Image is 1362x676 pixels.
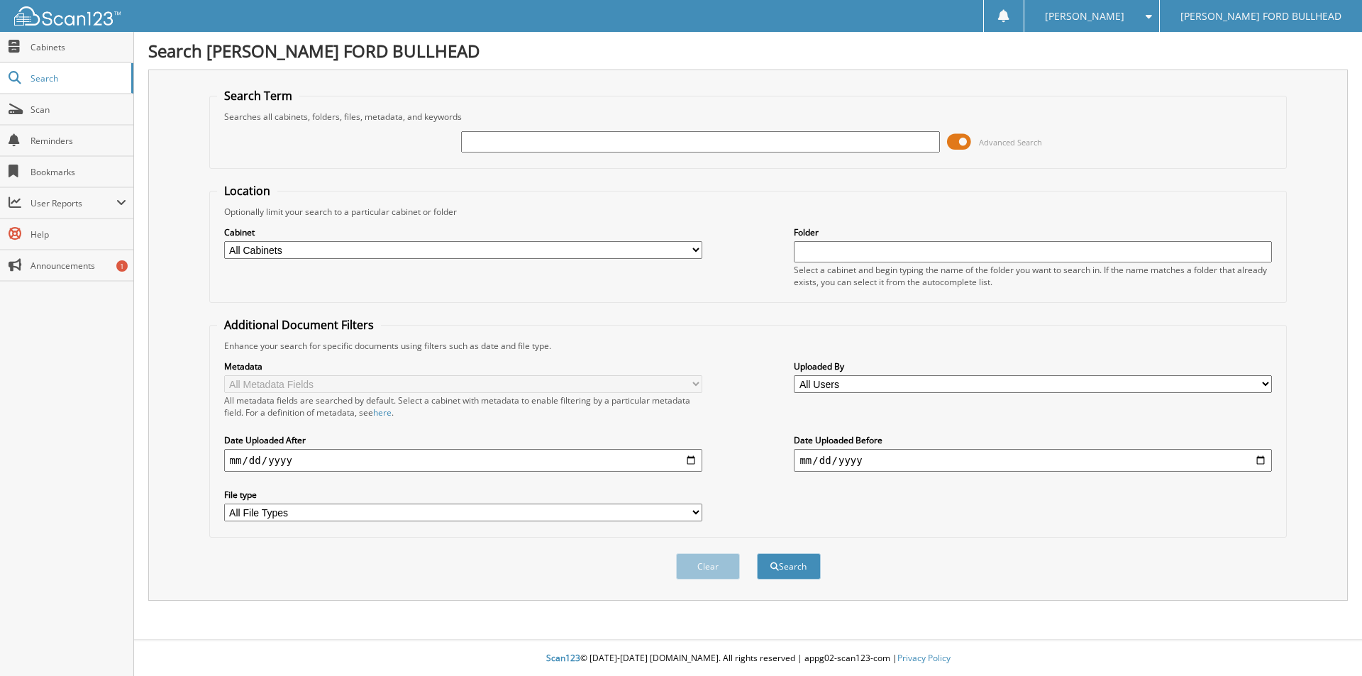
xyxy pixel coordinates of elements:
[897,652,951,664] a: Privacy Policy
[217,206,1280,218] div: Optionally limit your search to a particular cabinet or folder
[217,183,277,199] legend: Location
[1045,12,1124,21] span: [PERSON_NAME]
[224,226,702,238] label: Cabinet
[794,226,1272,238] label: Folder
[217,88,299,104] legend: Search Term
[1291,608,1362,676] iframe: Chat Widget
[31,135,126,147] span: Reminders
[217,317,381,333] legend: Additional Document Filters
[224,449,702,472] input: start
[116,260,128,272] div: 1
[134,641,1362,676] div: © [DATE]-[DATE] [DOMAIN_NAME]. All rights reserved | appg02-scan123-com |
[224,434,702,446] label: Date Uploaded After
[31,72,124,84] span: Search
[217,340,1280,352] div: Enhance your search for specific documents using filters such as date and file type.
[794,264,1272,288] div: Select a cabinet and begin typing the name of the folder you want to search in. If the name match...
[373,406,392,419] a: here
[224,489,702,501] label: File type
[31,41,126,53] span: Cabinets
[14,6,121,26] img: scan123-logo-white.svg
[794,360,1272,372] label: Uploaded By
[757,553,821,580] button: Search
[979,137,1042,148] span: Advanced Search
[148,39,1348,62] h1: Search [PERSON_NAME] FORD BULLHEAD
[224,360,702,372] label: Metadata
[31,228,126,240] span: Help
[224,394,702,419] div: All metadata fields are searched by default. Select a cabinet with metadata to enable filtering b...
[1180,12,1341,21] span: [PERSON_NAME] FORD BULLHEAD
[794,434,1272,446] label: Date Uploaded Before
[546,652,580,664] span: Scan123
[794,449,1272,472] input: end
[31,197,116,209] span: User Reports
[31,166,126,178] span: Bookmarks
[31,260,126,272] span: Announcements
[676,553,740,580] button: Clear
[31,104,126,116] span: Scan
[217,111,1280,123] div: Searches all cabinets, folders, files, metadata, and keywords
